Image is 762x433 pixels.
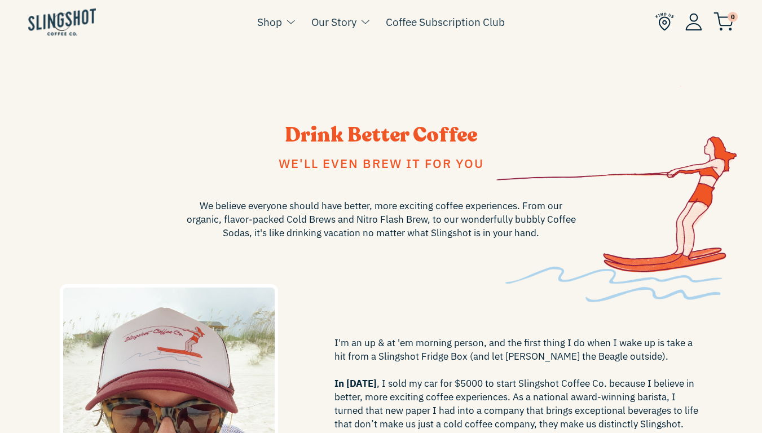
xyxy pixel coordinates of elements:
[685,13,702,30] img: Account
[285,121,477,149] span: Drink Better Coffee
[655,12,674,31] img: Find Us
[713,12,734,31] img: cart
[334,377,377,390] span: In [DATE]
[496,86,737,302] img: skiabout-1636558702133_426x.png
[334,336,703,431] span: I'm an up & at 'em morning person, and the first thing I do when I wake up is take a hit from a S...
[184,199,579,240] span: We believe everyone should have better, more exciting coffee experiences. From our organic, flavo...
[728,12,738,22] span: 0
[279,155,484,171] span: We'll even brew it for you
[257,14,282,30] a: Shop
[386,14,505,30] a: Coffee Subscription Club
[713,15,734,28] a: 0
[311,14,356,30] a: Our Story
